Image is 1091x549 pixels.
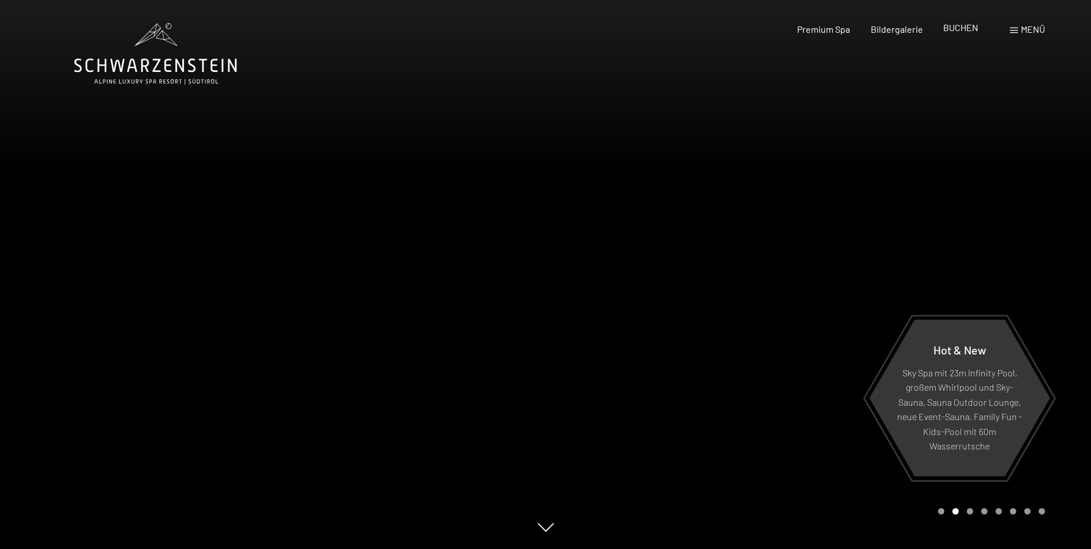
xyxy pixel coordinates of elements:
a: Hot & New Sky Spa mit 23m Infinity Pool, großem Whirlpool und Sky-Sauna, Sauna Outdoor Lounge, ne... [868,319,1051,477]
span: Menü [1021,24,1045,35]
a: Bildergalerie [871,24,923,35]
div: Carousel Page 3 [967,508,973,514]
div: Carousel Page 2 (Current Slide) [952,508,959,514]
a: Premium Spa [797,24,850,35]
span: Hot & New [933,342,986,356]
div: Carousel Page 8 [1039,508,1045,514]
div: Carousel Page 1 [938,508,944,514]
div: Carousel Page 7 [1024,508,1031,514]
a: BUCHEN [943,22,978,33]
div: Carousel Page 4 [981,508,987,514]
div: Carousel Page 6 [1010,508,1016,514]
div: Carousel Page 5 [996,508,1002,514]
div: Carousel Pagination [934,508,1045,514]
p: Sky Spa mit 23m Infinity Pool, großem Whirlpool und Sky-Sauna, Sauna Outdoor Lounge, neue Event-S... [897,365,1022,453]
